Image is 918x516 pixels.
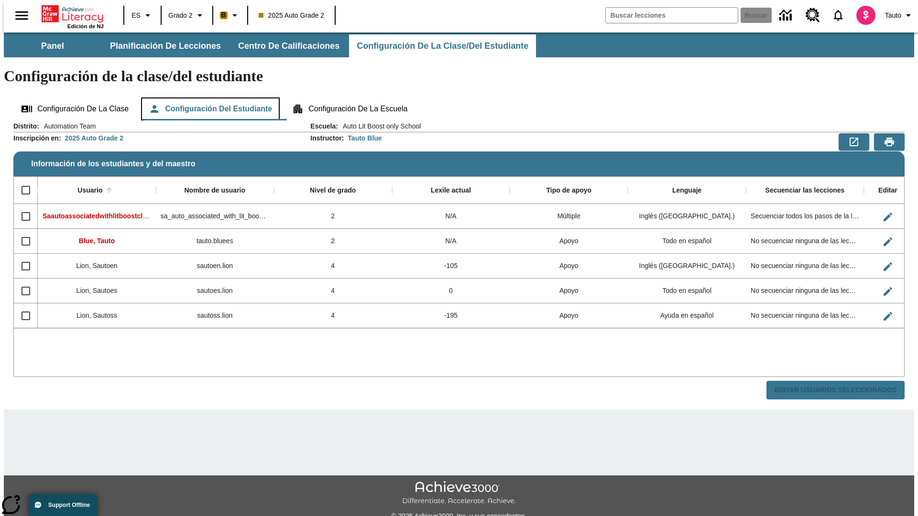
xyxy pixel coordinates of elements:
div: N/A [392,204,510,229]
span: Edición de NJ [67,23,104,29]
img: Achieve3000 Differentiate Accelerate Achieve [402,481,516,505]
div: sautoes.lion [156,279,274,303]
div: sautoss.lion [156,303,274,328]
button: Grado: Grado 2, Elige un grado [164,7,209,24]
div: Apoyo [510,254,628,279]
h1: Configuración de la clase/del estudiante [4,67,914,85]
div: No secuenciar ninguna de las lecciones [746,254,864,279]
div: tauto.bluees [156,229,274,254]
a: Notificaciones [826,3,851,28]
div: Secuenciar las lecciones [765,186,845,195]
div: 2025 Auto Grade 2 [65,133,123,143]
div: sautoen.lion [156,254,274,279]
div: Configuración de la clase/del estudiante [13,97,905,120]
div: Tipo de apoyo [546,186,591,195]
div: Apoyo [510,229,628,254]
div: sa_auto_associated_with_lit_boost_classes [156,204,274,229]
div: -195 [392,303,510,328]
span: Support Offline [48,502,90,508]
button: Exportar a CSV [839,133,869,150]
div: Inglés (EE. UU.) [628,254,746,279]
span: Lion, Sautoes [76,287,118,294]
button: Perfil/Configuración [881,7,918,24]
h2: Instructor : [310,134,344,142]
div: No secuenciar ninguna de las lecciones [746,229,864,254]
button: Configuración de la escuela [284,97,415,120]
a: Portada [42,4,104,23]
button: Editar Usuario [878,232,897,251]
div: Todo en español [628,229,746,254]
button: Editar Usuario [878,207,897,226]
a: Centro de información [774,2,800,29]
button: Editar Usuario [878,307,897,326]
img: avatar image [856,6,875,25]
div: Portada [42,3,104,29]
button: Support Offline [29,494,98,516]
button: Configuración de la clase [13,97,136,120]
button: Escoja un nuevo avatar [851,3,881,28]
span: Saautoassociatedwithlitboostcl, Saautoassociatedwithlitboostcl [43,212,246,220]
div: Inglés (EE. UU.) [628,204,746,229]
h2: Distrito : [13,122,39,130]
div: N/A [392,229,510,254]
button: Panel [5,34,100,57]
div: Apoyo [510,279,628,303]
div: Todo en español [628,279,746,303]
div: 4 [274,279,392,303]
span: Auto Lit Boost only School [338,121,421,131]
span: Lion, Sautoen [76,262,117,269]
button: Vista previa de impresión [874,133,905,150]
div: Tauto Blue [348,133,382,143]
div: -105 [392,254,510,279]
div: Subbarra de navegación [4,32,914,57]
span: Automation Team [39,121,96,131]
button: Centro de calificaciones [230,34,347,57]
button: Planificación de lecciones [102,34,229,57]
div: 4 [274,303,392,328]
span: Lion, Sautoss [76,312,117,319]
div: Lenguaje [672,186,701,195]
div: Lexile actual [431,186,471,195]
div: No secuenciar ninguna de las lecciones [746,279,864,303]
div: Subbarra de navegación [4,34,537,57]
div: Secuenciar todos los pasos de la lección [746,204,864,229]
div: 0 [392,279,510,303]
button: Abrir el menú lateral [8,1,36,30]
h2: Escuela : [310,122,338,130]
span: Grado 2 [168,11,193,21]
span: Tauto [885,11,901,21]
h2: Inscripción en : [13,134,61,142]
span: Blue, Tauto [79,237,115,245]
button: Lenguaje: ES, Selecciona un idioma [127,7,158,24]
button: Boost El color de la clase es anaranjado claro. Cambiar el color de la clase. [216,7,244,24]
div: No secuenciar ninguna de las lecciones [746,303,864,328]
div: 2 [274,204,392,229]
span: Información de los estudiantes y del maestro [31,160,195,168]
div: Múltiple [510,204,628,229]
div: 2 [274,229,392,254]
span: 2025 Auto Grade 2 [259,11,325,21]
div: 4 [274,254,392,279]
a: Centro de recursos, Se abrirá en una pestaña nueva. [800,2,826,28]
div: Información de los estudiantes y del maestro [13,121,905,400]
button: Editar Usuario [878,257,897,276]
input: Buscar campo [606,8,738,23]
div: Usuario [77,186,102,195]
div: Nombre de usuario [184,186,245,195]
span: B [221,9,226,21]
div: Nivel de grado [310,186,356,195]
button: Configuración de la clase/del estudiante [349,34,536,57]
div: Apoyo [510,303,628,328]
div: Ayuda en español [628,303,746,328]
div: Editar [878,186,897,195]
span: ES [131,11,141,21]
button: Editar Usuario [878,282,897,301]
button: Configuración del estudiante [141,97,280,120]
